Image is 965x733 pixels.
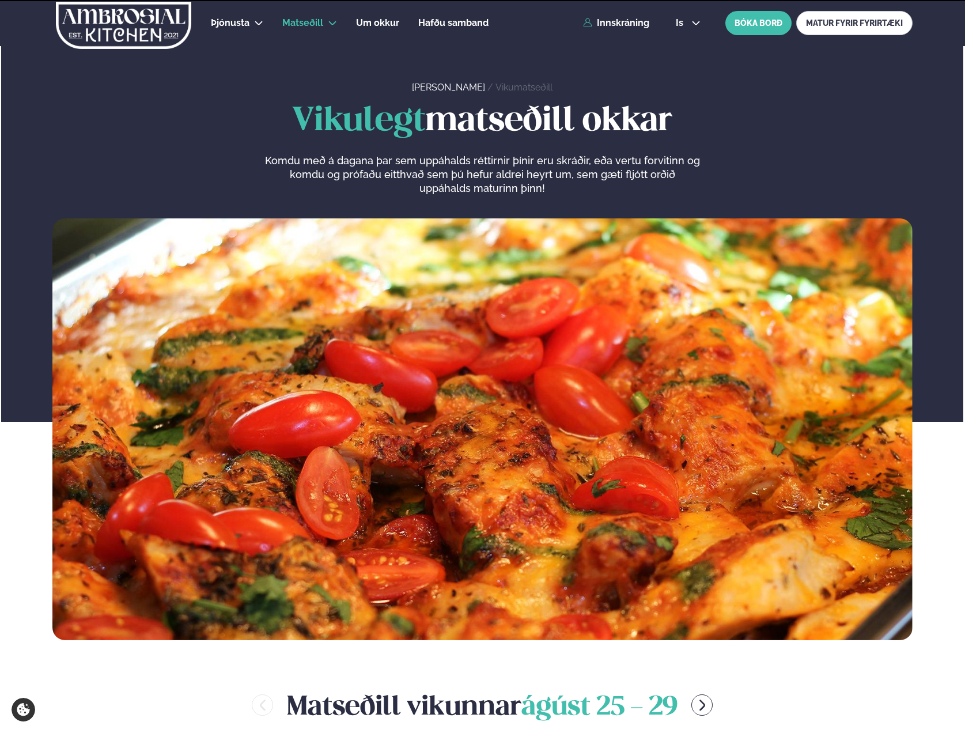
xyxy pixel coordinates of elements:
a: Þjónusta [211,16,249,30]
span: Um okkur [356,17,399,28]
button: menu-btn-right [691,694,713,716]
a: Cookie settings [12,698,35,721]
span: Hafðu samband [418,17,489,28]
a: Innskráning [583,18,649,28]
a: Vikumatseðill [495,82,552,93]
span: Vikulegt [292,105,425,137]
a: Matseðill [282,16,323,30]
img: logo [55,2,192,49]
span: / [487,82,495,93]
img: image alt [52,218,913,640]
a: [PERSON_NAME] [412,82,485,93]
span: Matseðill [282,17,323,28]
span: is [676,18,687,28]
button: menu-btn-left [252,694,273,716]
button: is [667,18,710,28]
h1: matseðill okkar [52,103,913,140]
p: Komdu með á dagana þar sem uppáhalds réttirnir þínir eru skráðir, eða vertu forvitinn og komdu og... [264,154,700,195]
a: Hafðu samband [418,16,489,30]
a: Um okkur [356,16,399,30]
a: MATUR FYRIR FYRIRTÆKI [796,11,913,35]
span: ágúst 25 - 29 [521,695,678,720]
span: Þjónusta [211,17,249,28]
button: BÓKA BORÐ [725,11,792,35]
h2: Matseðill vikunnar [287,686,678,724]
